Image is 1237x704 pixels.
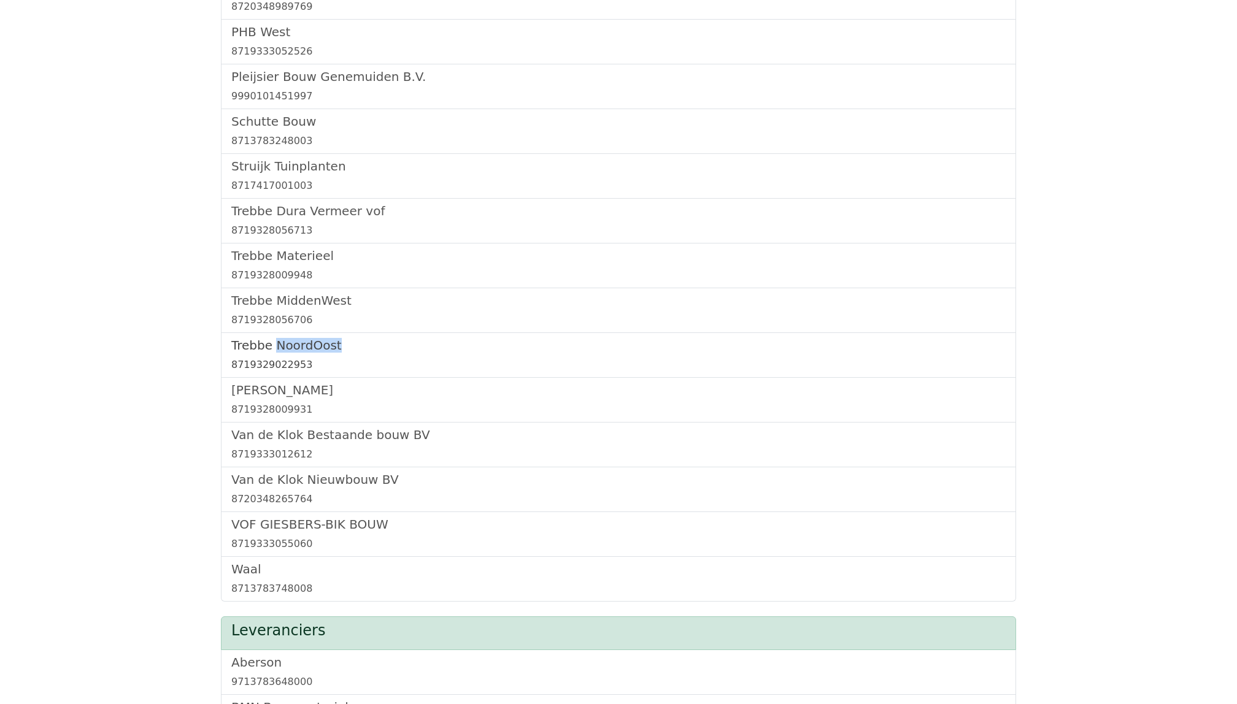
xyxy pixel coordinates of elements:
div: 8719333012612 [231,447,1006,462]
div: 8719328009948 [231,268,1006,283]
div: 9990101451997 [231,89,1006,104]
h5: PHB West [231,25,1006,39]
a: Trebbe NoordOost8719329022953 [231,338,1006,372]
h5: Trebbe NoordOost [231,338,1006,353]
h5: Van de Klok Bestaande bouw BV [231,427,1006,442]
a: PHB West8719333052526 [231,25,1006,59]
a: [PERSON_NAME]8719328009931 [231,383,1006,417]
div: 8719333055060 [231,537,1006,551]
h5: Waal [231,562,1006,576]
h5: Trebbe Dura Vermeer vof [231,204,1006,218]
a: Van de Klok Bestaande bouw BV8719333012612 [231,427,1006,462]
a: VOF GIESBERS-BIK BOUW8719333055060 [231,517,1006,551]
a: Van de Klok Nieuwbouw BV8720348265764 [231,472,1006,507]
h5: Trebbe Materieel [231,248,1006,263]
div: 8719328056706 [231,313,1006,327]
div: 8720348265764 [231,492,1006,507]
h5: Pleijsier Bouw Genemuiden B.V. [231,69,1006,84]
a: Aberson9713783648000 [231,655,1006,689]
div: 8717417001003 [231,178,1006,193]
h5: Trebbe MiddenWest [231,293,1006,308]
h5: Schutte Bouw [231,114,1006,129]
div: 8719329022953 [231,358,1006,372]
a: Trebbe Materieel8719328009948 [231,248,1006,283]
h5: VOF GIESBERS-BIK BOUW [231,517,1006,532]
a: Waal8713783748008 [231,562,1006,596]
div: 9713783648000 [231,675,1006,689]
a: Trebbe Dura Vermeer vof8719328056713 [231,204,1006,238]
h4: Leveranciers [231,622,1006,640]
div: 8713783248003 [231,134,1006,148]
div: 8713783748008 [231,581,1006,596]
div: 8719328056713 [231,223,1006,238]
h5: [PERSON_NAME] [231,383,1006,397]
a: Pleijsier Bouw Genemuiden B.V.9990101451997 [231,69,1006,104]
h5: Aberson [231,655,1006,670]
h5: Van de Klok Nieuwbouw BV [231,472,1006,487]
a: Trebbe MiddenWest8719328056706 [231,293,1006,327]
a: Schutte Bouw8713783248003 [231,114,1006,148]
div: 8719328009931 [231,402,1006,417]
h5: Struijk Tuinplanten [231,159,1006,174]
div: 8719333052526 [231,44,1006,59]
a: Struijk Tuinplanten8717417001003 [231,159,1006,193]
